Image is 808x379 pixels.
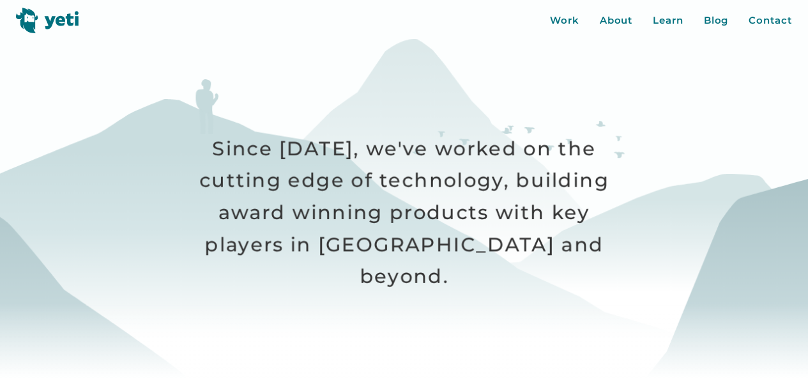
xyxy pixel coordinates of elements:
a: Work [550,13,579,28]
a: Learn [653,13,683,28]
img: Yeti logo [16,8,79,33]
p: Since [DATE], we've worked on the cutting edge of technology, building award winning products wit... [182,133,627,293]
a: Blog [704,13,729,28]
a: Contact [749,13,791,28]
a: About [600,13,633,28]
